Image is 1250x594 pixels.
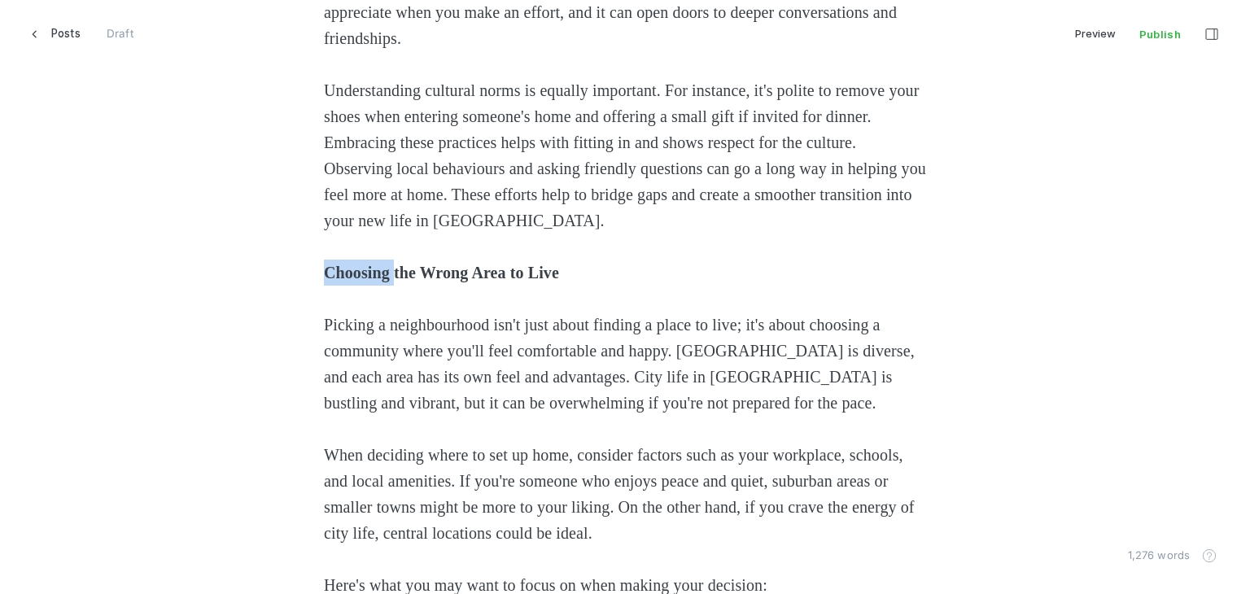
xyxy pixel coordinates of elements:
button: Publish [1127,20,1193,47]
span: Posts [51,20,81,47]
span: Publish [1128,20,1192,48]
span: When deciding where to set up home, consider factors such as your workplace, schools, and local a... [324,446,919,542]
span: Picking a neighbourhood isn't just about finding a place to live; it's about choosing a community... [324,316,919,412]
div: 1,276 words [1117,547,1193,564]
a: Posts [20,20,90,47]
span: Understanding cultural norms is equally important. For instance, it's polite to remove your shoes... [324,81,930,229]
button: Preview [1064,20,1127,47]
strong: Choosing the Wrong Area to Live [324,264,559,282]
span: Here's what you may want to focus on when making your decision: [324,576,767,594]
div: Draft [107,20,133,47]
